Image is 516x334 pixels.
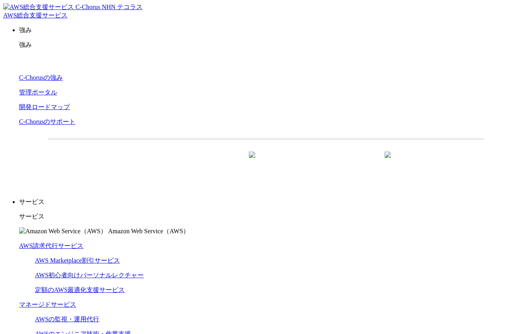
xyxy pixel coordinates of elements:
[19,118,75,125] a: C-Chorusのサポート
[19,242,83,249] a: AWS請求代行サービス
[19,213,513,221] p: サービス
[19,41,513,49] p: 強み
[35,316,99,322] a: AWSの監視・運用代行
[35,286,125,293] a: 定額のAWS最適化支援サービス
[134,152,262,172] a: 資料を請求する
[3,3,100,12] img: AWS総合支援サービス C-Chorus
[19,74,63,81] a: C-Chorusの強み
[35,272,144,278] a: AWS初心者向けパーソナルレクチャー
[108,228,189,234] span: Amazon Web Service（AWS）
[19,26,513,35] p: 強み
[19,89,57,96] a: 管理ポータル
[35,257,120,264] a: AWS Marketplace割引サービス
[19,301,76,308] a: マネージドサービス
[385,152,391,172] img: 矢印
[19,104,70,110] a: 開発ロードマップ
[19,198,513,206] p: サービス
[249,152,255,172] img: 矢印
[3,4,142,19] a: AWS総合支援サービス C-Chorus NHN テコラスAWS総合支援サービス
[270,152,398,172] a: まずは相談する
[19,227,107,236] img: Amazon Web Service（AWS）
